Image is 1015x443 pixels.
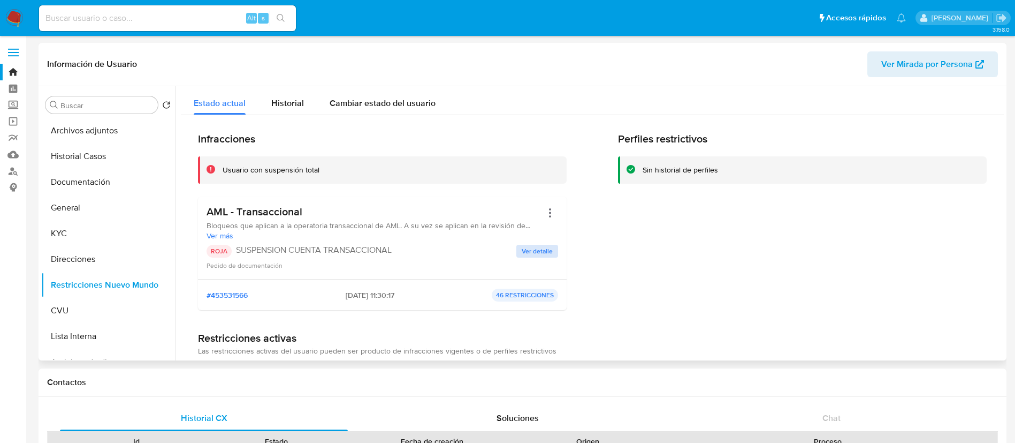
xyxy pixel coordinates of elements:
[41,195,175,221] button: General
[41,144,175,169] button: Historial Casos
[47,59,137,70] h1: Información de Usuario
[897,13,906,22] a: Notificaciones
[262,13,265,23] span: s
[270,11,292,26] button: search-icon
[41,118,175,144] button: Archivos adjuntos
[996,12,1007,24] a: Salir
[41,324,175,349] button: Lista Interna
[867,51,998,77] button: Ver Mirada por Persona
[41,221,175,246] button: KYC
[247,13,256,23] span: Alt
[932,13,992,23] p: micaela.pliatskas@mercadolibre.com
[822,412,841,424] span: Chat
[47,377,998,388] h1: Contactos
[181,412,227,424] span: Historial CX
[162,101,171,112] button: Volver al orden por defecto
[39,11,296,25] input: Buscar usuario o caso...
[826,12,886,24] span: Accesos rápidos
[50,101,58,109] button: Buscar
[60,101,154,110] input: Buscar
[41,349,175,375] button: Anticipos de dinero
[497,412,539,424] span: Soluciones
[881,51,973,77] span: Ver Mirada por Persona
[41,246,175,272] button: Direcciones
[41,272,175,298] button: Restricciones Nuevo Mundo
[41,298,175,324] button: CVU
[41,169,175,195] button: Documentación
